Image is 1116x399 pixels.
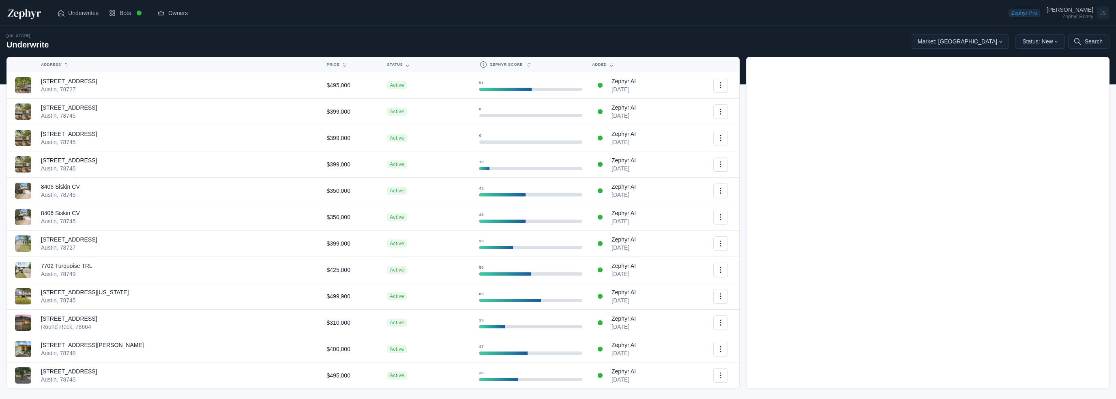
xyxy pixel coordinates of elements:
[322,283,382,310] td: $499,900
[41,349,317,357] div: Austin, 78748
[612,367,636,375] div: Zephyr AI
[612,209,636,217] div: Zephyr AI
[479,238,583,244] div: 33
[612,77,636,85] div: Zephyr AI
[41,138,317,146] div: Austin, 78745
[41,244,317,252] div: Austin, 78727
[1009,9,1040,17] span: Zephyr Pro
[479,159,583,165] div: 10
[322,310,382,336] td: $310,000
[387,134,407,142] span: Active
[6,6,42,19] img: Zephyr Logo
[387,345,407,353] span: Active
[41,341,317,349] div: [STREET_ADDRESS][PERSON_NAME]
[41,183,317,191] div: 8406 Siskin CV
[322,58,373,71] button: Price
[612,235,636,244] div: Zephyr AI
[41,130,317,138] div: [STREET_ADDRESS]
[41,235,317,244] div: [STREET_ADDRESS]
[322,362,382,389] td: $495,000
[41,156,317,164] div: [STREET_ADDRESS]
[6,39,49,50] h2: Underwrite
[612,130,636,138] div: Zephyr AI
[612,217,636,225] div: [DATE]
[479,343,583,350] div: 47
[41,104,317,112] div: [STREET_ADDRESS]
[479,370,583,376] div: 38
[322,178,382,204] td: $350,000
[479,185,583,192] div: 45
[322,257,382,283] td: $425,000
[41,262,317,270] div: 7702 Turquoise TRL
[322,72,382,99] td: $495,000
[322,336,382,362] td: $400,000
[387,160,407,168] span: Active
[41,270,317,278] div: Austin, 78749
[479,132,583,139] div: 0
[41,164,317,173] div: Austin, 78745
[612,244,636,252] div: [DATE]
[387,213,407,221] span: Active
[68,9,99,17] span: Underwrites
[1047,14,1093,19] div: Zephyr Realty
[612,296,636,304] div: [DATE]
[52,5,103,21] a: Underwrites
[382,58,464,71] button: Status
[612,183,636,191] div: Zephyr AI
[41,191,317,199] div: Austin, 78745
[322,231,382,257] td: $399,000
[1047,5,1110,21] a: Open user menu
[612,164,636,173] div: [DATE]
[1047,7,1093,13] div: [PERSON_NAME]
[612,288,636,296] div: Zephyr AI
[587,58,674,71] button: Added
[479,264,583,271] div: 50
[103,2,152,24] a: Bots
[41,323,317,331] div: Round Rock, 78664
[322,151,382,178] td: $399,000
[612,315,636,323] div: Zephyr AI
[41,288,317,296] div: [STREET_ADDRESS][US_STATE]
[41,209,317,217] div: 8406 Siskin CV
[322,204,382,231] td: $350,000
[612,191,636,199] div: [DATE]
[612,85,636,93] div: [DATE]
[41,296,317,304] div: Austin, 78745
[41,367,317,375] div: [STREET_ADDRESS]
[387,187,407,195] span: Active
[479,317,583,324] div: 25
[168,9,188,17] span: Owners
[322,99,382,125] td: $399,000
[474,57,578,72] button: Zephyr Score Zephyr Score
[41,217,317,225] div: Austin, 78745
[387,81,407,89] span: Active
[612,349,636,357] div: [DATE]
[387,371,407,380] span: Active
[612,104,636,112] div: Zephyr AI
[152,5,193,21] a: Owners
[911,34,1009,49] button: Market: [GEOGRAPHIC_DATA]
[612,262,636,270] div: Zephyr AI
[479,291,583,297] div: 60
[612,375,636,384] div: [DATE]
[387,239,407,248] span: Active
[41,112,317,120] div: Austin, 78745
[387,266,407,274] span: Active
[41,85,317,93] div: Austin, 78727
[387,292,407,300] span: Active
[1068,34,1110,49] button: Search
[41,77,317,85] div: [STREET_ADDRESS]
[41,315,317,323] div: [STREET_ADDRESS]
[490,61,523,68] span: Zephyr Score
[36,58,312,71] button: Address
[322,125,382,151] td: $399,000
[1015,34,1065,49] button: Status: New
[612,323,636,331] div: [DATE]
[387,108,407,116] span: Active
[612,138,636,146] div: [DATE]
[6,32,49,39] div: [US_STATE]
[479,80,583,86] div: 51
[612,341,636,349] div: Zephyr AI
[1097,6,1110,19] span: JS
[612,270,636,278] div: [DATE]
